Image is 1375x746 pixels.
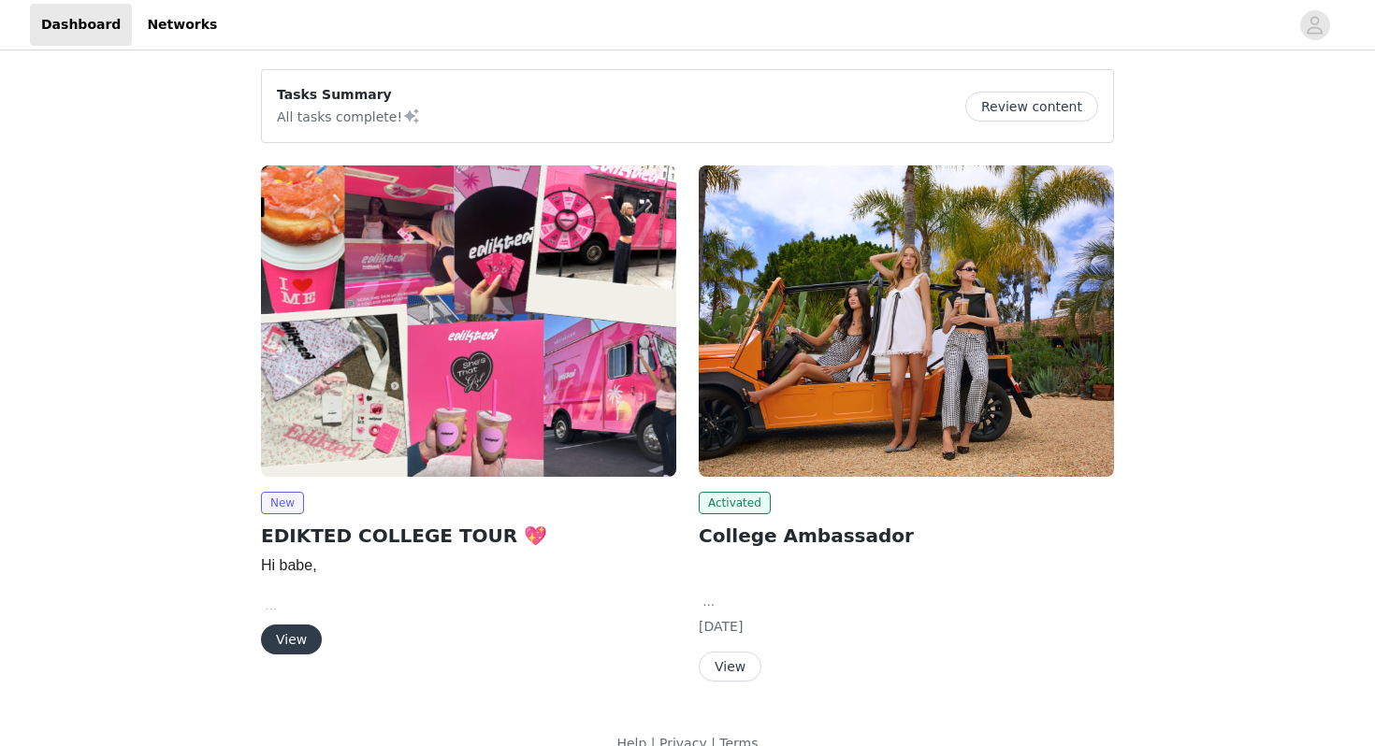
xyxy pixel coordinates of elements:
p: All tasks complete! [277,105,421,127]
div: avatar [1306,10,1324,40]
h2: College Ambassador [699,522,1114,550]
a: Networks [136,4,228,46]
span: Activated [699,492,771,514]
a: View [261,633,322,647]
span: [DATE] [699,619,743,634]
button: View [261,624,322,654]
img: Edikted [699,165,1114,477]
h2: EDIKTED COLLEGE TOUR 💖 [261,522,676,550]
p: Tasks Summary [277,85,421,105]
a: View [699,660,761,674]
span: New [261,492,304,514]
span: Hi babe, [261,557,317,573]
a: Dashboard [30,4,132,46]
img: Edikted [261,165,676,477]
button: View [699,652,761,681]
button: Review content [965,92,1098,122]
